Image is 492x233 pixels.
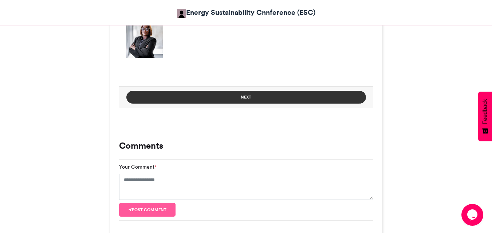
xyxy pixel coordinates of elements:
span: Feedback [482,99,488,124]
img: 1759418270.039-b2dcae4267c1926e4edbba7f5065fdc4d8f11412.png [126,21,163,58]
button: Next [126,91,366,104]
button: Feedback - Show survey [478,92,492,141]
h3: Comments [119,141,373,150]
label: Your Comment [119,163,156,171]
img: Energy Sustainability Conference ESC [177,9,186,18]
button: Post comment [119,203,176,217]
a: Energy Sustainability Cnnference (ESC) [177,7,315,18]
iframe: chat widget [461,204,485,226]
